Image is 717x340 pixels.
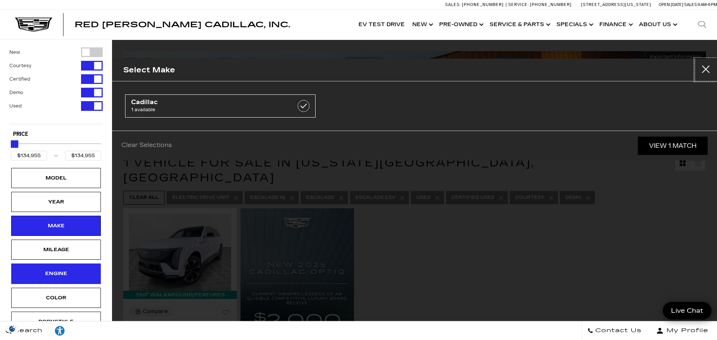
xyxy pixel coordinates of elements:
div: EngineEngine [11,263,101,284]
a: Clear Selections [121,141,172,150]
a: About Us [635,10,680,40]
label: Used [9,102,22,110]
a: Service: [PHONE_NUMBER] [506,3,574,7]
div: MileageMileage [11,240,101,260]
div: Color [37,294,75,302]
span: Search [12,325,43,336]
span: [PHONE_NUMBER] [462,2,504,7]
span: Sales: [445,2,461,7]
span: Contact Us [593,325,642,336]
a: EV Test Drive [355,10,409,40]
button: Close [695,59,717,81]
span: 1 available [131,106,283,113]
div: Engine [37,269,75,278]
div: YearYear [11,192,101,212]
div: Price [11,138,101,160]
span: Open [DATE] [659,2,683,7]
span: Live Chat [667,306,707,315]
span: My Profile [664,325,708,336]
h5: Price [13,131,99,138]
a: Red [PERSON_NAME] Cadillac, Inc. [75,21,290,28]
a: Contact Us [581,321,648,340]
div: ModelModel [11,168,101,188]
input: Maximum [65,151,101,160]
div: Filter by Vehicle Type [9,47,103,124]
span: 9 AM-6 PM [698,2,717,7]
div: Make [37,222,75,230]
section: Click to Open Cookie Consent Modal [4,325,21,333]
label: Certified [9,75,30,83]
div: MakeMake [11,216,101,236]
a: Explore your accessibility options [49,321,71,340]
span: [PHONE_NUMBER] [530,2,572,7]
div: Explore your accessibility options [49,325,71,336]
div: Mileage [37,246,75,254]
div: Year [37,198,75,206]
a: Finance [596,10,635,40]
img: Cadillac Dark Logo with Cadillac White Text [15,18,52,32]
div: BodystyleBodystyle [11,312,101,332]
a: Service & Parts [486,10,553,40]
label: Demo [9,89,23,96]
a: New [409,10,435,40]
button: Open user profile menu [648,321,717,340]
span: Service: [508,2,529,7]
span: Sales: [684,2,698,7]
div: Search [687,10,717,40]
div: Bodystyle [37,318,75,326]
a: View 1 Match [638,137,708,155]
label: New [9,49,20,56]
div: ColorColor [11,288,101,308]
span: Cadillac [131,99,283,106]
a: Pre-Owned [435,10,486,40]
div: Model [37,174,75,182]
a: Live Chat [663,302,711,319]
div: Maximum Price [11,140,18,148]
a: Specials [553,10,596,40]
label: Courtesy [9,62,31,69]
span: Red [PERSON_NAME] Cadillac, Inc. [75,20,290,29]
a: Sales: [PHONE_NUMBER] [445,3,506,7]
input: Minimum [11,151,47,160]
img: Opt-Out Icon [4,325,21,333]
a: [STREET_ADDRESS][US_STATE] [581,2,651,7]
a: Cadillac1 available [125,94,316,118]
h2: Select Make [123,64,175,76]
